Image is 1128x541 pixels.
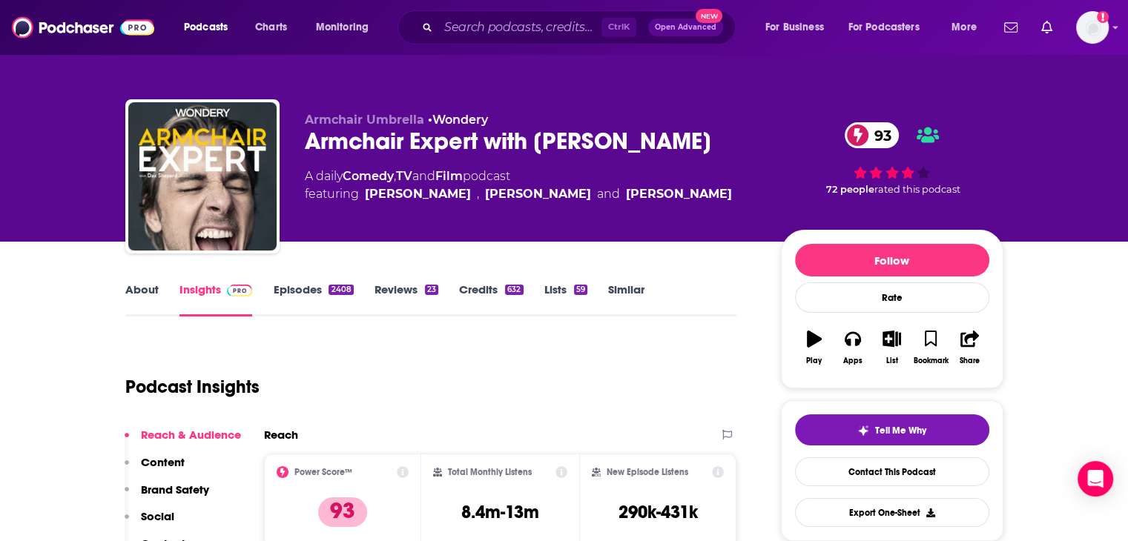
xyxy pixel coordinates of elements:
[128,102,277,250] img: Armchair Expert with Dax Shepard
[438,16,601,39] input: Search podcasts, credits, & more...
[1078,461,1113,497] div: Open Intercom Messenger
[485,185,591,203] a: Monica Padman
[619,501,698,523] h3: 290k-431k
[459,282,523,316] a: Credits632
[12,13,154,42] img: Podchaser - Follow, Share and Rate Podcasts
[125,376,260,398] h1: Podcast Insights
[174,16,247,39] button: open menu
[1076,11,1109,44] span: Logged in as maryalyson
[141,455,185,469] p: Content
[960,356,980,365] div: Share
[826,184,874,195] span: 72 people
[125,282,159,316] a: About
[874,184,960,195] span: rated this podcast
[601,18,636,37] span: Ctrl K
[184,17,228,38] span: Podcasts
[872,321,911,374] button: List
[951,17,977,38] span: More
[597,185,620,203] span: and
[1076,11,1109,44] button: Show profile menu
[696,9,722,23] span: New
[626,185,732,203] a: Liz Plank
[227,285,253,296] img: Podchaser Pro
[329,285,353,295] div: 2408
[950,321,989,374] button: Share
[255,17,287,38] span: Charts
[941,16,995,39] button: open menu
[294,467,352,477] h2: Power Score™
[998,15,1023,40] a: Show notifications dropdown
[448,467,532,477] h2: Total Monthly Listens
[781,113,1003,205] div: 93 72 peoplerated this podcast
[608,282,644,316] a: Similar
[125,455,185,482] button: Content
[305,113,424,127] span: Armchair Umbrella
[125,509,174,537] button: Social
[305,185,732,203] span: featuring
[795,498,989,527] button: Export One-Sheet
[795,321,834,374] button: Play
[477,185,479,203] span: ,
[1076,11,1109,44] img: User Profile
[795,244,989,276] button: Follow
[648,19,723,36] button: Open AdvancedNew
[765,17,824,38] span: For Business
[375,282,438,316] a: Reviews23
[886,356,898,365] div: List
[396,169,412,183] a: TV
[848,17,920,38] span: For Podcasters
[755,16,842,39] button: open menu
[795,282,989,313] div: Rate
[461,501,539,523] h3: 8.4m-13m
[839,16,941,39] button: open menu
[179,282,253,316] a: InsightsPodchaser Pro
[843,356,863,365] div: Apps
[574,285,587,295] div: 59
[875,425,926,437] span: Tell Me Why
[365,185,471,203] a: Dax Shepard
[245,16,296,39] a: Charts
[1097,11,1109,23] svg: Add a profile image
[343,169,394,183] a: Comedy
[655,24,716,31] span: Open Advanced
[845,122,899,148] a: 93
[318,497,367,527] p: 93
[806,356,822,365] div: Play
[141,482,209,497] p: Brand Safety
[316,17,369,38] span: Monitoring
[141,428,241,442] p: Reach & Audience
[857,425,869,437] img: tell me why sparkle
[607,467,688,477] h2: New Episode Listens
[834,321,872,374] button: Apps
[305,167,732,203] div: A daily podcast
[913,356,948,365] div: Bookmark
[432,113,488,127] a: Wondery
[860,122,899,148] span: 93
[1035,15,1058,40] a: Show notifications dropdown
[412,10,750,44] div: Search podcasts, credits, & more...
[264,428,298,442] h2: Reach
[435,169,463,183] a: Film
[141,509,174,523] p: Social
[425,285,438,295] div: 23
[125,428,241,455] button: Reach & Audience
[412,169,435,183] span: and
[795,457,989,486] a: Contact This Podcast
[795,414,989,445] button: tell me why sparkleTell Me Why
[911,321,950,374] button: Bookmark
[505,285,523,295] div: 632
[428,113,488,127] span: •
[394,169,396,183] span: ,
[125,482,209,510] button: Brand Safety
[273,282,353,316] a: Episodes2408
[306,16,388,39] button: open menu
[544,282,587,316] a: Lists59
